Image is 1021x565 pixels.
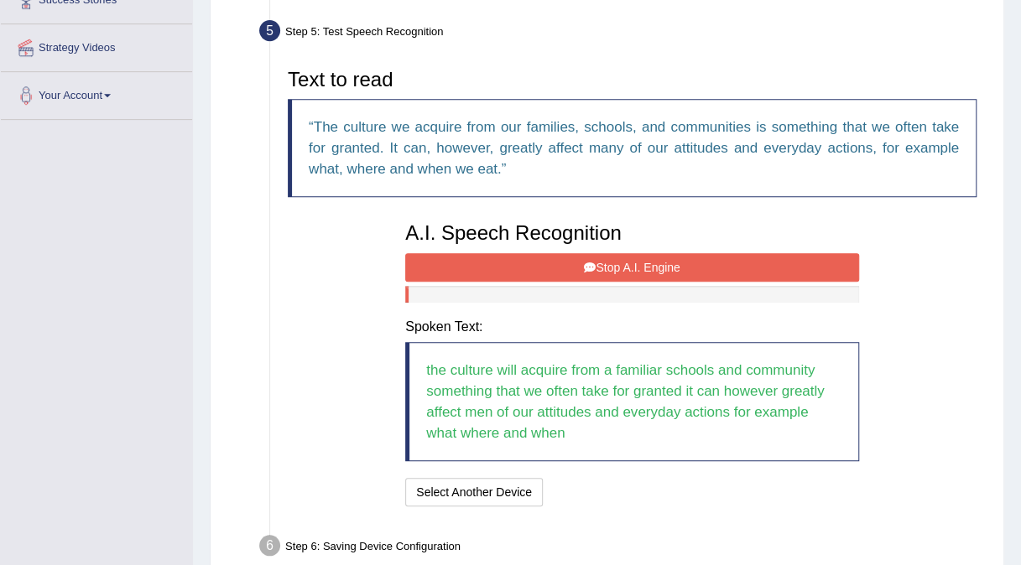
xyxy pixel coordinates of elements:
[405,222,859,244] h3: A.I. Speech Recognition
[288,69,977,91] h3: Text to read
[1,72,192,114] a: Your Account
[405,319,859,334] h4: Spoken Text:
[405,253,859,282] button: Stop A.I. Engine
[252,15,996,52] div: Step 5: Test Speech Recognition
[405,342,859,461] blockquote: the culture will acquire from a familiar schools and community something that we often take for g...
[1,24,192,66] a: Strategy Videos
[309,119,959,177] q: The culture we acquire from our families, schools, and communities is something that we often tak...
[405,478,543,506] button: Select Another Device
